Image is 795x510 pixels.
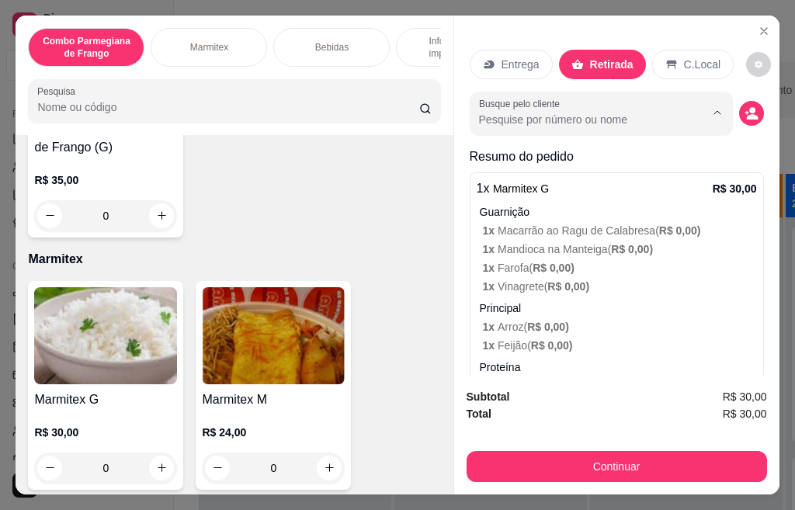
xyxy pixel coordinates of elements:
[684,57,720,72] p: C.Local
[34,120,177,157] h4: Marmitex de Parmegiana de Frango (G)
[190,41,228,54] p: Marmitex
[483,321,498,333] span: 1 x
[483,280,498,293] span: 1 x
[34,425,177,440] p: R$ 30,00
[409,35,499,60] p: Informações importantes!
[705,100,730,125] button: Show suggestions
[479,97,565,110] label: Busque pelo cliente
[34,172,177,188] p: R$ 35,00
[315,41,349,54] p: Bebidas
[713,181,757,196] p: R$ 30,00
[34,390,177,409] h4: Marmitex G
[37,99,419,115] input: Pesquisa
[479,112,680,127] input: Busque pelo cliente
[41,35,131,60] p: Combo Parmegiana de Frango
[37,85,81,98] label: Pesquisa
[739,101,764,126] button: decrease-product-quantity
[723,405,767,422] span: R$ 30,00
[590,57,634,72] p: Retirada
[752,19,776,43] button: Close
[723,388,767,405] span: R$ 30,00
[480,359,757,375] p: Proteína
[467,390,510,403] strong: Subtotal
[467,451,767,482] button: Continuar
[480,300,757,316] p: Principal
[483,279,757,294] p: Vinagrete (
[467,408,491,420] strong: Total
[502,57,540,72] p: Entrega
[483,319,757,335] p: Arroz (
[202,425,345,440] p: R$ 24,00
[746,52,771,77] button: decrease-product-quantity
[531,339,573,352] span: R$ 0,00 )
[202,390,345,409] h4: Marmitex M
[202,287,345,384] img: product-image
[483,339,498,352] span: 1 x
[483,338,757,353] p: Feijão (
[527,321,569,333] span: R$ 0,00 )
[28,250,440,269] p: Marmitex
[34,287,177,384] img: product-image
[547,280,589,293] span: R$ 0,00 )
